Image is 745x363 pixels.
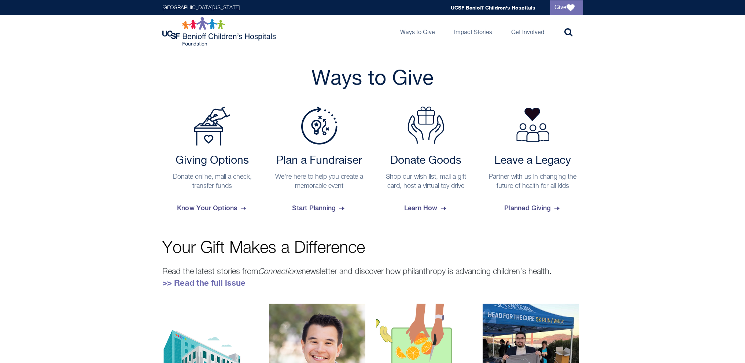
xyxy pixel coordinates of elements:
a: Ways to Give [394,15,441,48]
a: Leave a Legacy Partner with us in changing the future of health for all kids Planned Giving [483,107,583,218]
h2: Donate Goods [380,154,473,167]
em: Connections [258,268,302,276]
h2: Plan a Fundraiser [273,154,366,167]
a: >> Read the full issue [162,278,246,288]
a: UCSF Benioff Children's Hospitals [451,4,535,11]
img: Payment Options [194,107,230,146]
img: Plan a Fundraiser [301,107,338,145]
span: Start Planning [292,198,346,218]
a: Impact Stories [448,15,498,48]
h2: Leave a Legacy [486,154,579,167]
a: [GEOGRAPHIC_DATA][US_STATE] [162,5,240,10]
a: Get Involved [505,15,550,48]
h2: Ways to Give [162,66,583,92]
span: Planned Giving [504,198,561,218]
img: Logo for UCSF Benioff Children's Hospitals Foundation [162,17,278,46]
img: Donate Goods [407,107,444,144]
a: Payment Options Giving Options Donate online, mail a check, transfer funds Know Your Options [162,107,263,218]
a: Give [550,0,583,15]
p: Your Gift Makes a Difference [162,240,583,256]
a: Plan a Fundraiser Plan a Fundraiser We're here to help you create a memorable event Start Planning [269,107,369,218]
h2: Giving Options [166,154,259,167]
p: Shop our wish list, mail a gift card, host a virtual toy drive [380,173,473,191]
span: Learn How [404,198,448,218]
p: Read the latest stories from newsletter and discover how philanthropy is advancing children’s hea... [162,266,583,289]
p: We're here to help you create a memorable event [273,173,366,191]
p: Partner with us in changing the future of health for all kids [486,173,579,191]
p: Donate online, mail a check, transfer funds [166,173,259,191]
span: Know Your Options [177,198,247,218]
a: Donate Goods Donate Goods Shop our wish list, mail a gift card, host a virtual toy drive Learn How [376,107,476,218]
